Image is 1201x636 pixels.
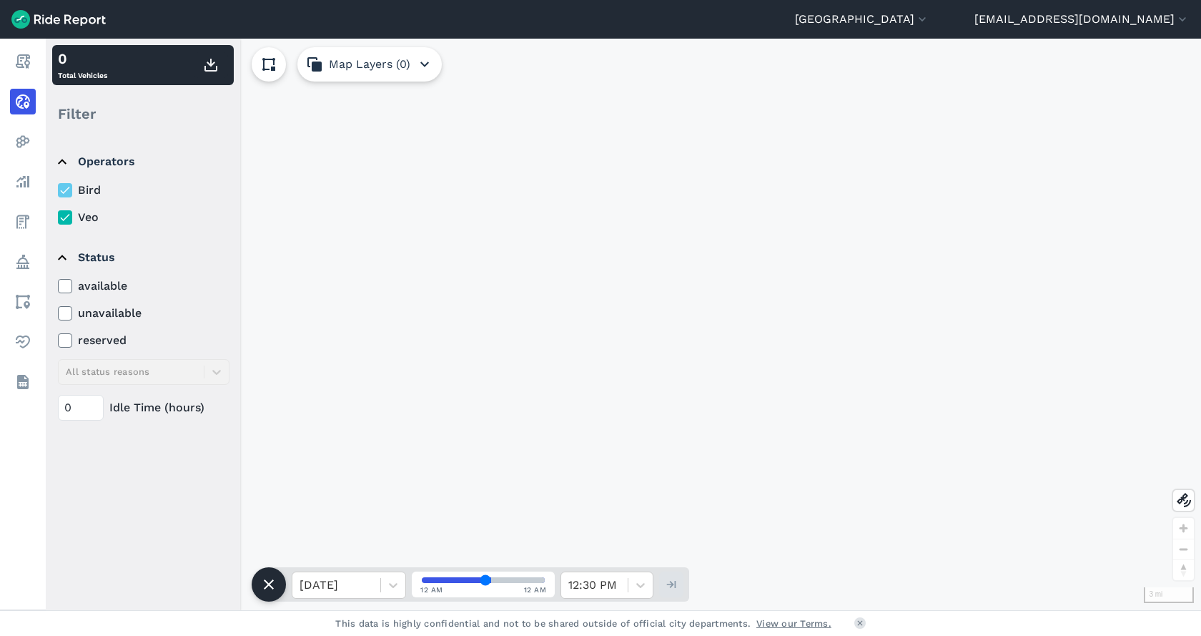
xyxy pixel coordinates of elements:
label: available [58,278,229,295]
div: loading [46,39,1201,610]
div: 0 [58,48,107,69]
button: [EMAIL_ADDRESS][DOMAIN_NAME] [974,11,1190,28]
div: Total Vehicles [58,48,107,82]
a: Realtime [10,89,36,114]
a: Areas [10,289,36,315]
button: [GEOGRAPHIC_DATA] [795,11,929,28]
button: Map Layers (0) [297,47,442,82]
div: Idle Time (hours) [58,395,229,421]
label: Veo [58,209,229,226]
label: reserved [58,332,229,349]
label: Bird [58,182,229,199]
img: Ride Report [11,10,106,29]
a: Report [10,49,36,74]
a: Heatmaps [10,129,36,155]
a: Policy [10,249,36,275]
a: Health [10,329,36,355]
summary: Status [58,238,227,278]
div: Filter [52,92,234,136]
summary: Operators [58,142,227,182]
a: Analyze [10,169,36,195]
label: unavailable [58,305,229,322]
a: Datasets [10,369,36,395]
a: Fees [10,209,36,235]
span: 12 AM [420,584,443,595]
span: 12 AM [524,584,547,595]
a: View our Terms. [756,617,831,630]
